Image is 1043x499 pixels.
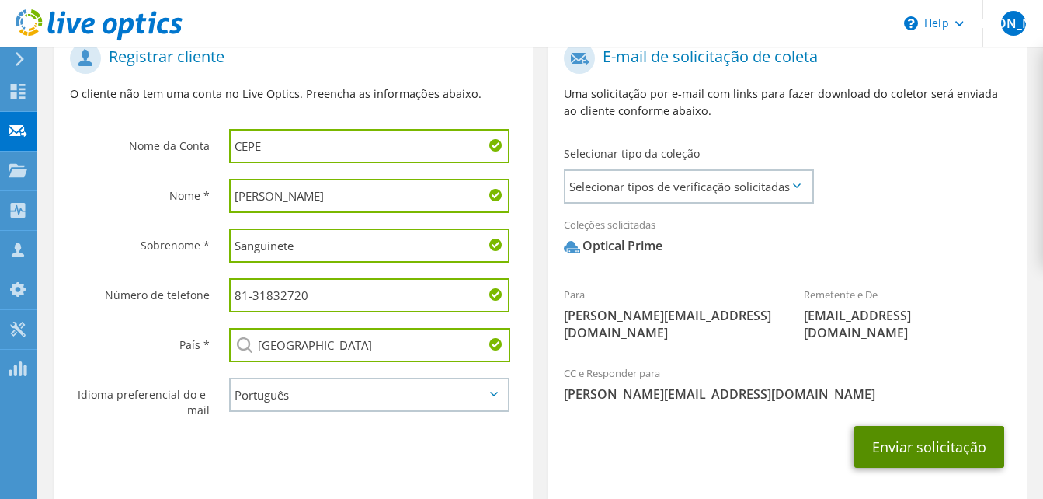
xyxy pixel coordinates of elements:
[70,85,517,103] p: O cliente não tem uma conta no Live Optics. Preencha as informações abaixo.
[548,278,787,349] div: Para
[70,129,210,154] label: Nome da Conta
[564,43,1003,74] h1: E-mail de solicitação de coleta
[70,179,210,204] label: Nome *
[564,386,1011,403] span: [PERSON_NAME][EMAIL_ADDRESS][DOMAIN_NAME]
[70,43,509,74] h1: Registrar cliente
[564,307,772,341] span: [PERSON_NAME][EMAIL_ADDRESS][DOMAIN_NAME]
[70,328,210,353] label: País *
[564,146,700,162] label: Selecionar tipo da coleção
[548,357,1027,410] div: CC e Responder para
[70,229,210,253] label: Sobrenome *
[804,307,1012,341] span: [EMAIL_ADDRESS][DOMAIN_NAME]
[70,278,210,303] label: Número de telefone
[854,426,1004,468] button: Enviar solicitação
[904,16,918,30] svg: \n
[788,278,1027,349] div: Remetente e De
[548,208,1027,270] div: Coleções solicitadas
[564,237,662,255] div: Optical Prime
[564,85,1011,120] p: Uma solicitação por e-mail com links para fazer download do coletor será enviada ao cliente confo...
[565,171,811,202] span: Selecionar tipos de verificação solicitadas
[70,378,210,418] label: Idioma preferencial do e-mail
[1001,11,1026,36] span: [PERSON_NAME]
